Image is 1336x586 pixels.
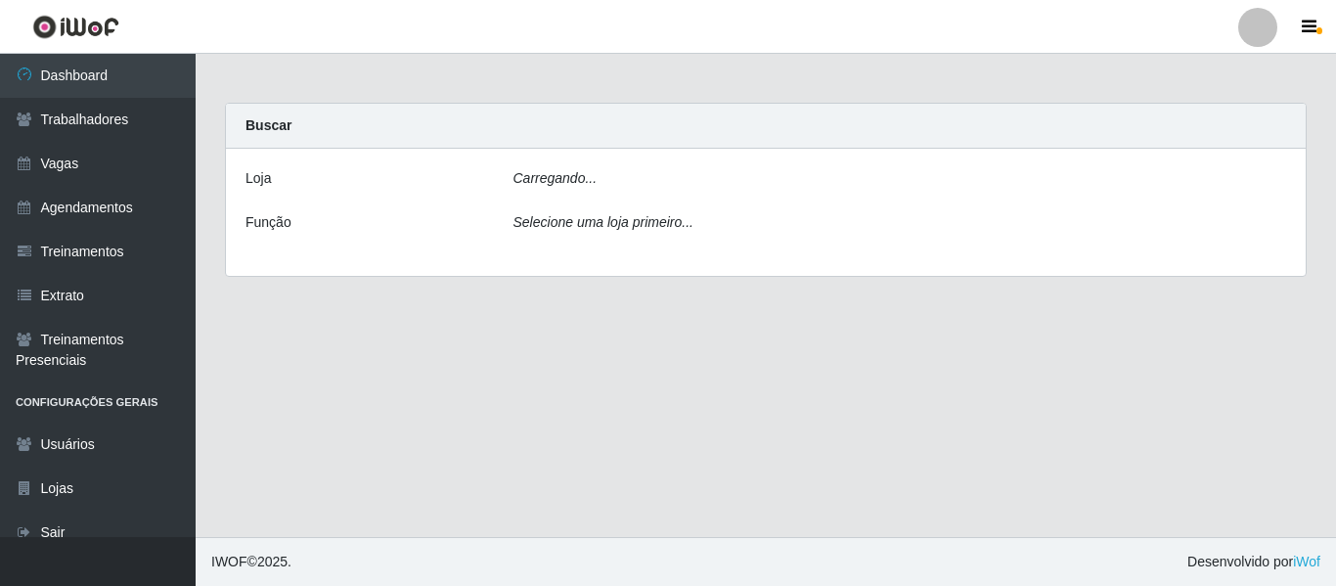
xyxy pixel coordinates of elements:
label: Função [245,212,291,233]
span: Desenvolvido por [1187,552,1320,572]
img: CoreUI Logo [32,15,119,39]
i: Selecione uma loja primeiro... [513,214,693,230]
span: © 2025 . [211,552,291,572]
a: iWof [1293,554,1320,569]
strong: Buscar [245,117,291,133]
span: IWOF [211,554,247,569]
i: Carregando... [513,170,598,186]
label: Loja [245,168,271,189]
